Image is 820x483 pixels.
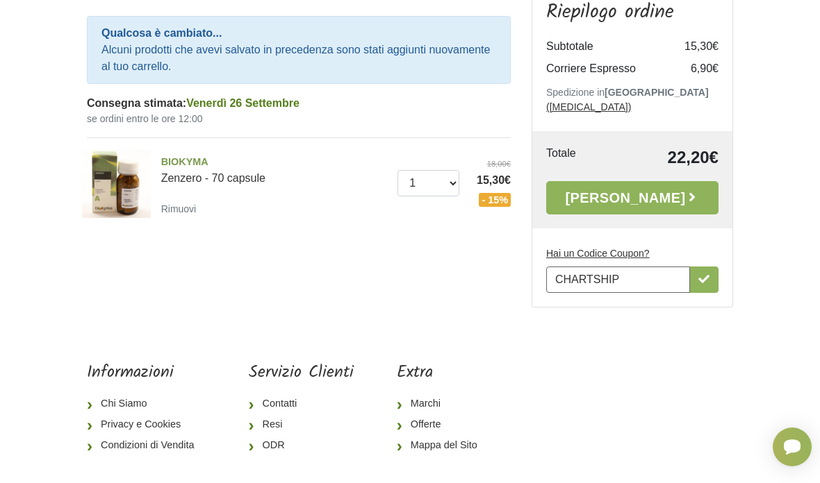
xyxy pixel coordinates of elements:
td: 15,30€ [663,35,719,58]
a: Condizioni di Vendita [87,435,205,456]
h5: Servizio Clienti [249,363,354,383]
u: Hai un Codice Coupon? [546,248,650,259]
small: Rimuovi [161,203,197,214]
span: Venerdì 26 Settembre [186,97,300,109]
p: Spedizione in [546,85,719,115]
a: BIOKYMAZenzero - 70 capsule [161,155,388,184]
span: - 15% [479,193,511,207]
a: Mappa del Sito [397,435,489,456]
td: 6,90€ [663,58,719,80]
a: Chi Siamo [87,393,205,414]
div: Alcuni prodotti che avevi salvato in precedenza sono stati aggiunti nuovamente al tuo carrello. [87,16,511,84]
a: [PERSON_NAME] [546,181,719,214]
span: 15,30€ [470,172,511,189]
td: Totale [546,145,609,170]
h3: Riepilogo ordine [546,1,719,24]
td: Subtotale [546,35,663,58]
span: BIOKYMA [161,155,388,170]
a: Contatti [249,393,354,414]
h5: Informazioni [87,363,205,383]
iframe: fb:page Facebook Social Plugin [532,363,733,412]
td: Corriere Espresso [546,58,663,80]
del: 18,00€ [470,158,511,170]
a: ODR [249,435,354,456]
a: ([MEDICAL_DATA]) [546,101,631,112]
a: Offerte [397,414,489,435]
h5: Extra [397,363,489,383]
label: Hai un Codice Coupon? [546,246,650,261]
a: Privacy e Cookies [87,414,205,435]
small: se ordini entro le ore 12:00 [87,112,511,126]
a: Marchi [397,393,489,414]
td: 22,20€ [609,145,719,170]
img: Zenzero - 70 capsule [82,149,151,218]
input: Hai un Codice Coupon? [546,266,690,293]
iframe: Smartsupp widget button [773,427,812,466]
div: Consegna stimata: [87,95,511,112]
b: [GEOGRAPHIC_DATA] [605,87,709,98]
strong: Qualcosa è cambiato... [101,27,222,39]
a: Rimuovi [161,200,202,217]
a: Resi [249,414,354,435]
